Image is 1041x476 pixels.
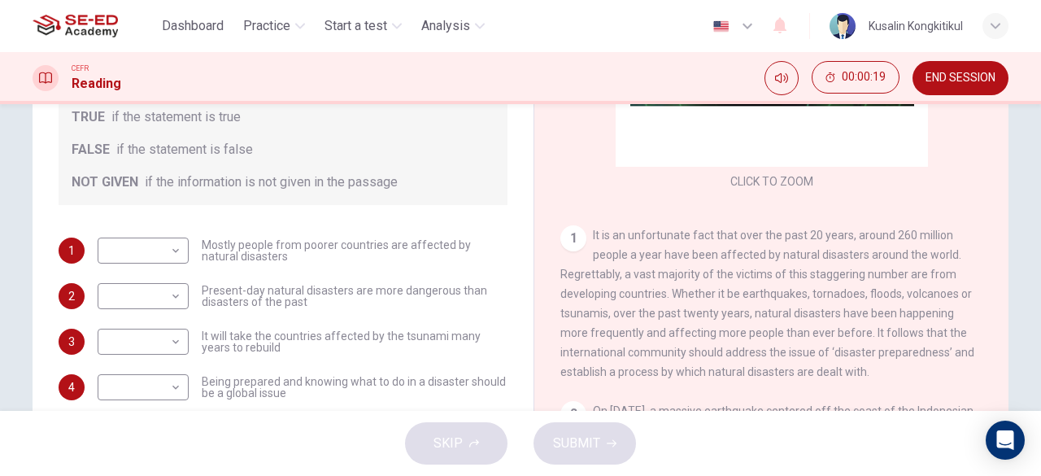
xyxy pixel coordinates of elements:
[72,63,89,74] span: CEFR
[72,140,110,159] span: FALSE
[926,72,995,85] span: END SESSION
[560,225,586,251] div: 1
[986,421,1025,460] div: Open Intercom Messenger
[68,336,75,347] span: 3
[162,16,224,36] span: Dashboard
[68,290,75,302] span: 2
[72,172,138,192] span: NOT GIVEN
[421,16,470,36] span: Analysis
[111,107,241,127] span: if the statement is true
[764,61,799,95] div: Mute
[202,239,507,262] span: Mostly people from poorer countries are affected by natural disasters
[237,11,311,41] button: Practice
[202,376,507,399] span: Being prepared and knowing what to do in a disaster should be a global issue
[812,61,899,94] button: 00:00:19
[68,245,75,256] span: 1
[711,20,731,33] img: en
[913,61,1008,95] button: END SESSION
[145,172,398,192] span: if the information is not given in the passage
[33,10,155,42] a: SE-ED Academy logo
[842,71,886,84] span: 00:00:19
[560,401,586,427] div: 2
[116,140,253,159] span: if the statement is false
[415,11,491,41] button: Analysis
[68,382,75,393] span: 4
[72,107,105,127] span: TRUE
[33,10,118,42] img: SE-ED Academy logo
[324,16,387,36] span: Start a test
[72,74,121,94] h1: Reading
[243,16,290,36] span: Practice
[155,11,230,41] button: Dashboard
[830,13,856,39] img: Profile picture
[318,11,408,41] button: Start a test
[869,16,963,36] div: Kusalin Kongkitikul
[812,61,899,95] div: Hide
[202,330,507,353] span: It will take the countries affected by the tsunami many years to rebuild
[202,285,507,308] span: Present-day natural disasters are more dangerous than disasters of the past
[560,229,974,378] span: It is an unfortunate fact that over the past 20 years, around 260 million people a year have been...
